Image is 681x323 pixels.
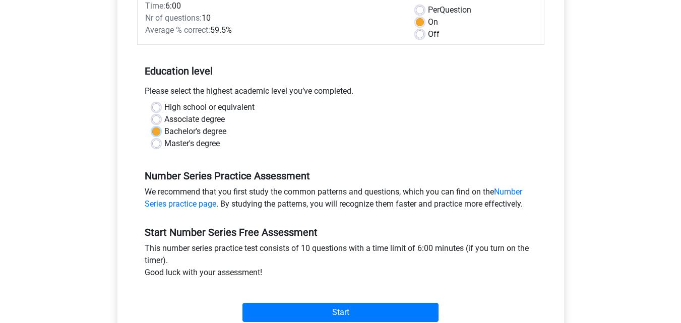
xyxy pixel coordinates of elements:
label: On [428,16,438,28]
label: High school or equivalent [164,101,255,113]
a: Number Series practice page [145,187,522,209]
label: Question [428,4,471,16]
label: Bachelor's degree [164,125,226,138]
span: Time: [145,1,165,11]
label: Master's degree [164,138,220,150]
label: Associate degree [164,113,225,125]
span: Per [428,5,440,15]
h5: Start Number Series Free Assessment [145,226,537,238]
div: 59.5% [138,24,408,36]
h5: Number Series Practice Assessment [145,170,537,182]
h5: Education level [145,61,537,81]
div: This number series practice test consists of 10 questions with a time limit of 6:00 minutes (if y... [137,242,544,283]
span: Average % correct: [145,25,210,35]
span: Nr of questions: [145,13,202,23]
div: 10 [138,12,408,24]
div: We recommend that you first study the common patterns and questions, which you can find on the . ... [137,186,544,214]
input: Start [242,303,439,322]
div: Please select the highest academic level you’ve completed. [137,85,544,101]
label: Off [428,28,440,40]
